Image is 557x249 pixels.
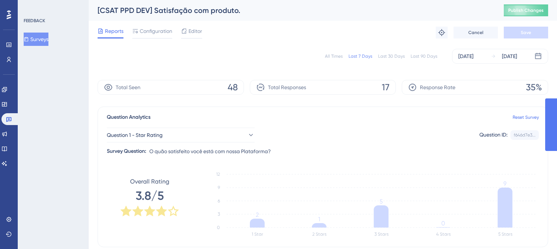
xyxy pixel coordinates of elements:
span: Overall Rating [130,177,169,186]
div: Question ID: [479,130,507,140]
tspan: 6 [218,198,220,203]
div: [DATE] [458,52,473,61]
div: f646d7e3... [514,132,536,138]
tspan: 2 [256,211,259,218]
span: 35% [526,81,542,93]
button: Cancel [454,27,498,38]
button: Save [504,27,548,38]
span: Question Analytics [107,113,150,122]
span: Configuration [140,27,172,36]
span: Total Responses [268,83,306,92]
text: 4 Stars [436,232,451,237]
span: Total Seen [116,83,140,92]
button: Surveys [24,33,48,46]
div: Last 7 Days [349,53,372,59]
text: 2 Stars [312,232,326,237]
span: Publish Changes [508,7,544,13]
span: O quão satisfeito você está com nossa Plataforma? [149,147,271,156]
tspan: 3 [218,212,220,217]
span: 48 [228,81,238,93]
span: Reports [105,27,123,36]
div: Survey Question: [107,147,146,156]
span: 3.8/5 [136,188,164,204]
span: Cancel [468,30,483,36]
span: Question 1 - Star Rating [107,131,163,139]
div: [DATE] [502,52,517,61]
text: 5 Stars [498,232,512,237]
div: FEEDBACK [24,18,45,24]
tspan: 9 [218,185,220,190]
a: Reset Survey [513,114,539,120]
span: Editor [189,27,202,36]
button: Question 1 - Star Rating [107,128,255,142]
span: Response Rate [420,83,455,92]
div: Last 30 Days [378,53,405,59]
tspan: 9 [503,180,506,187]
tspan: 12 [216,172,220,177]
tspan: 5 [380,198,383,205]
div: Last 90 Days [411,53,437,59]
div: [CSAT PPD DEV] Satisfação com produto. [98,5,485,16]
button: Publish Changes [504,4,548,16]
text: 1 Star [252,232,263,237]
div: All Times [325,53,343,59]
span: 17 [382,81,390,93]
tspan: 1 [318,216,320,223]
tspan: 0 [441,220,445,227]
tspan: 0 [217,225,220,230]
text: 3 Stars [374,232,388,237]
span: Save [521,30,531,36]
iframe: UserGuiding AI Assistant Launcher [526,220,548,242]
